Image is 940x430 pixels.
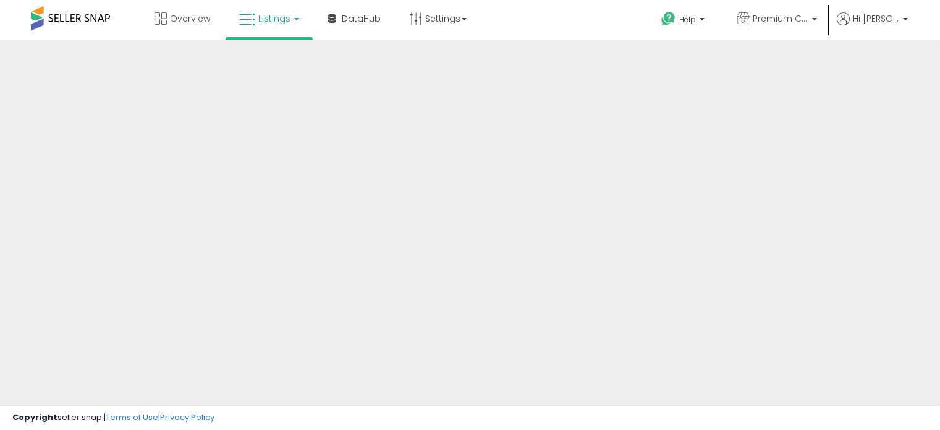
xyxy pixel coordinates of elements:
a: Terms of Use [106,411,158,423]
i: Get Help [661,11,676,27]
span: Listings [258,12,290,25]
div: seller snap | | [12,412,214,424]
a: Privacy Policy [160,411,214,423]
span: Help [679,14,696,25]
a: Help [651,2,717,40]
span: Hi [PERSON_NAME] [853,12,899,25]
a: Hi [PERSON_NAME] [837,12,908,40]
span: DataHub [342,12,381,25]
span: Premium Convenience [753,12,808,25]
strong: Copyright [12,411,57,423]
span: Overview [170,12,210,25]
